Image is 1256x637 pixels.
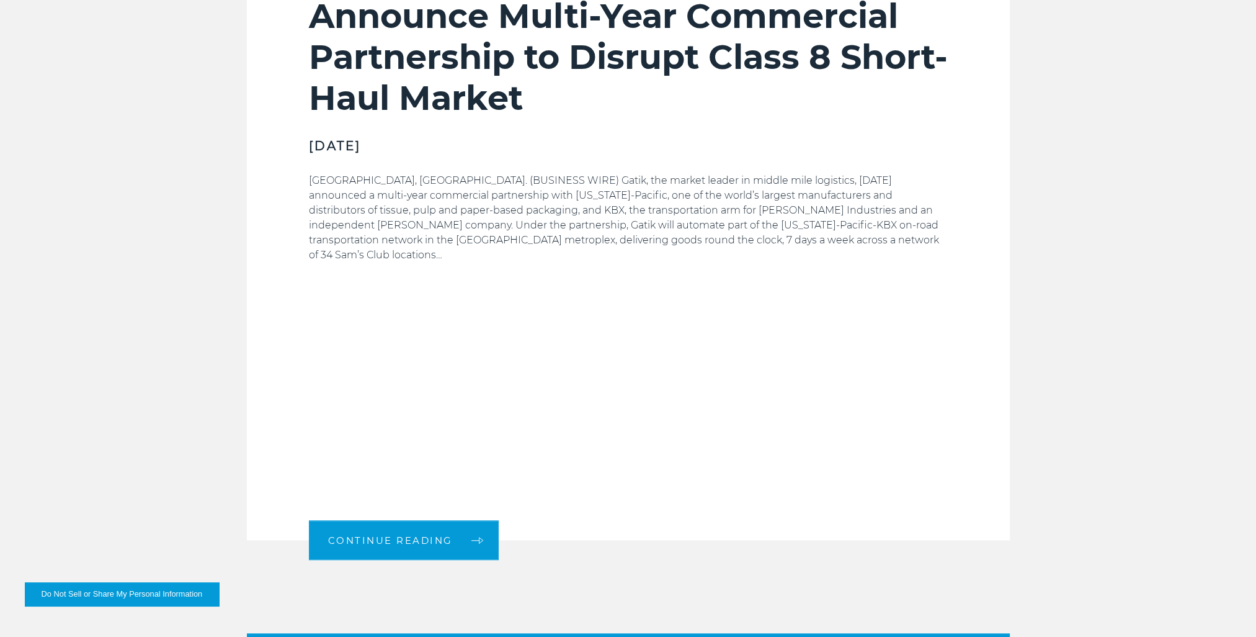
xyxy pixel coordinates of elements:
a: Continue Reading arrow arrow [309,520,499,560]
iframe: Gatik, Georgia-Pacific and KBX Announce Partnership to Disrupt Class 8 Short-Haul Market [309,287,656,483]
span: Continue Reading [328,536,453,545]
h3: [DATE] [309,137,948,155]
p: [GEOGRAPHIC_DATA], [GEOGRAPHIC_DATA]. (BUSINESS WIRE) Gatik, the market leader in middle mile log... [309,173,948,263]
button: Do Not Sell or Share My Personal Information [25,582,219,606]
